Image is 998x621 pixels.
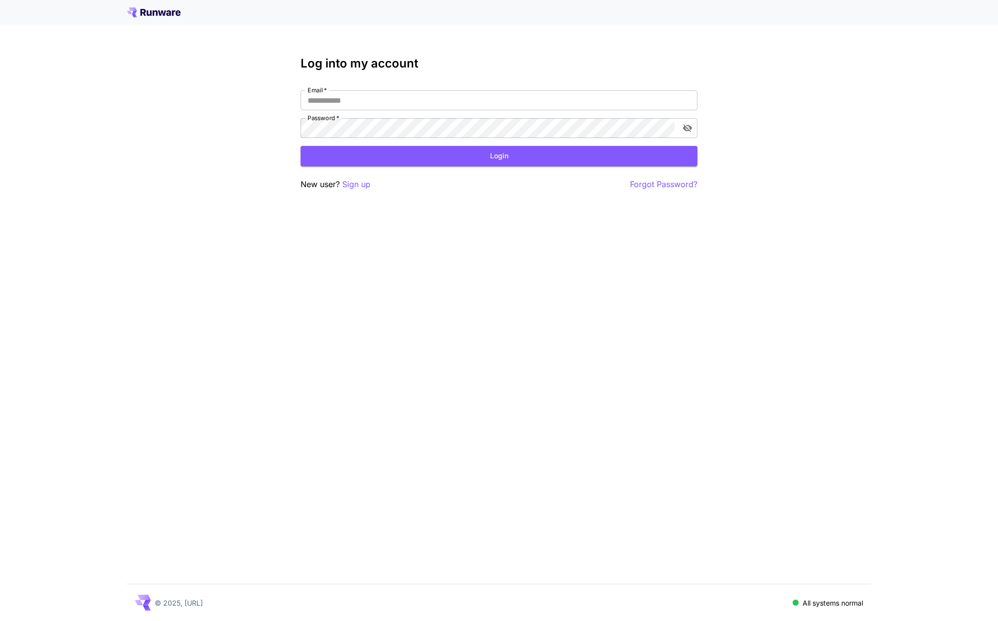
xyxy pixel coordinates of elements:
[630,178,697,191] button: Forgot Password?
[301,57,697,70] h3: Log into my account
[155,598,203,608] p: © 2025, [URL]
[342,178,371,191] button: Sign up
[301,178,371,191] p: New user?
[308,86,327,94] label: Email
[308,114,339,122] label: Password
[679,119,696,137] button: toggle password visibility
[301,146,697,166] button: Login
[803,598,863,608] p: All systems normal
